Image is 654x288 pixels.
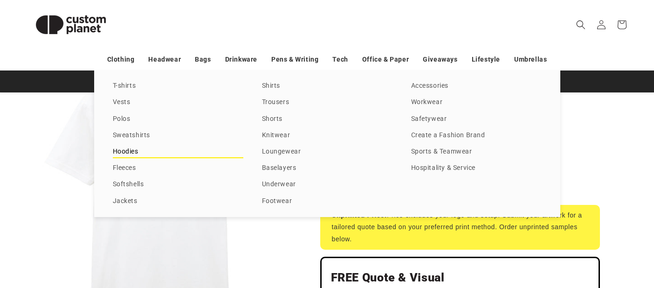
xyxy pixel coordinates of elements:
[411,113,542,126] a: Safetywear
[225,51,257,68] a: Drinkware
[113,146,243,158] a: Hoodies
[113,113,243,126] a: Polos
[331,270,589,285] h2: FREE Quote & Visual
[262,146,392,158] a: Loungewear
[262,162,392,175] a: Baselayers
[113,80,243,92] a: T-shirts
[411,80,542,92] a: Accessories
[332,51,348,68] a: Tech
[262,80,392,92] a: Shirts
[262,178,392,191] a: Underwear
[195,51,211,68] a: Bags
[271,51,318,68] a: Pens & Writing
[24,4,117,46] img: Custom Planet
[113,96,243,109] a: Vests
[320,205,600,250] div: Price excludes your logo and setup. Submit your artwork for a tailored quote based on your prefer...
[571,14,591,35] summary: Search
[113,129,243,142] a: Sweatshirts
[262,195,392,208] a: Footwear
[423,51,457,68] a: Giveaways
[262,113,392,126] a: Shorts
[472,51,500,68] a: Lifestyle
[362,51,409,68] a: Office & Paper
[411,162,542,175] a: Hospitality & Service
[262,96,392,109] a: Trousers
[514,51,547,68] a: Umbrellas
[262,129,392,142] a: Knitwear
[113,162,243,175] a: Fleeces
[332,211,387,219] strong: Unprinted Price:
[107,51,135,68] a: Clothing
[148,51,181,68] a: Headwear
[113,195,243,208] a: Jackets
[411,96,542,109] a: Workwear
[494,187,654,288] iframe: Chat Widget
[113,178,243,191] a: Softshells
[411,129,542,142] a: Create a Fashion Brand
[411,146,542,158] a: Sports & Teamwear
